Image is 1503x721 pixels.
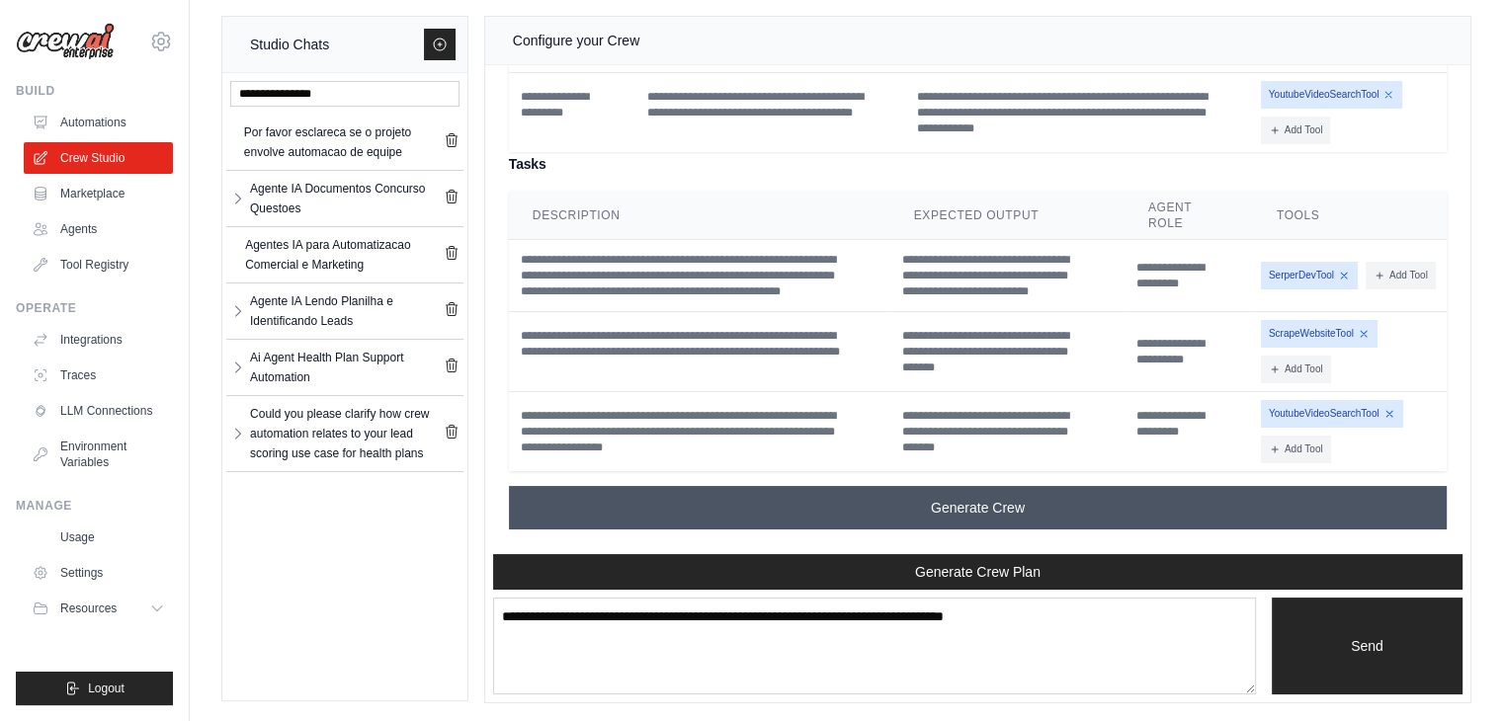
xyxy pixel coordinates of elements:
[24,107,173,138] a: Automations
[1261,320,1378,348] span: ScrapeWebsiteTool
[16,300,173,316] div: Operate
[1261,262,1358,289] span: SerperDevTool
[250,179,444,218] div: Agente IA Documentos Concurso Questoes
[509,486,1447,529] button: Generate Crew
[246,348,444,387] a: Ai Agent Health Plan Support Automation
[16,498,173,514] div: Manage
[16,672,173,705] button: Logout
[250,33,329,56] div: Studio Chats
[24,431,173,478] a: Environment Variables
[1272,598,1462,694] button: Send
[493,554,1462,590] button: Generate Crew Plan
[1253,192,1447,240] th: Tools
[1261,356,1331,383] button: Add Tool
[250,404,444,463] div: Could you please clarify how crew automation relates to your lead scoring use case for health plans
[1261,81,1403,109] span: YoutubeVideoSearchTool
[24,178,173,209] a: Marketplace
[509,192,890,240] th: Description
[509,152,1447,176] h4: Tasks
[24,324,173,356] a: Integrations
[240,122,444,162] a: Por favor esclareca se o projeto envolve automacao de equipe
[24,557,173,589] a: Settings
[1366,262,1436,289] button: Add Tool
[88,681,125,696] span: Logout
[24,360,173,391] a: Traces
[246,291,444,331] a: Agente IA Lendo Planilha e Identificando Leads
[16,23,115,60] img: Logo
[890,192,1125,240] th: Expected Output
[246,404,444,463] a: Could you please clarify how crew automation relates to your lead scoring use case for health plans
[250,291,444,331] div: Agente IA Lendo Planilha e Identificando Leads
[931,498,1025,518] span: Generate Crew
[250,348,444,387] div: Ai Agent Health Plan Support Automation
[24,521,173,553] a: Usage
[246,179,444,218] a: Agente IA Documentos Concurso Questoes
[1261,117,1331,144] button: Add Tool
[16,83,173,99] div: Build
[24,213,173,245] a: Agents
[1125,192,1253,240] th: Agent Role
[241,235,444,275] a: Agentes IA para Automatizacao Comercial e Marketing
[24,593,173,624] button: Resources
[24,142,173,174] a: Crew Studio
[244,122,444,162] div: Por favor esclareca se o projeto envolve automacao de equipe
[245,235,444,275] div: Agentes IA para Automatizacao Comercial e Marketing
[1261,400,1403,428] span: YoutubeVideoSearchTool
[60,601,117,616] span: Resources
[24,395,173,427] a: LLM Connections
[1261,436,1331,463] button: Add Tool
[513,29,639,52] div: Configure your Crew
[24,249,173,280] a: Tool Registry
